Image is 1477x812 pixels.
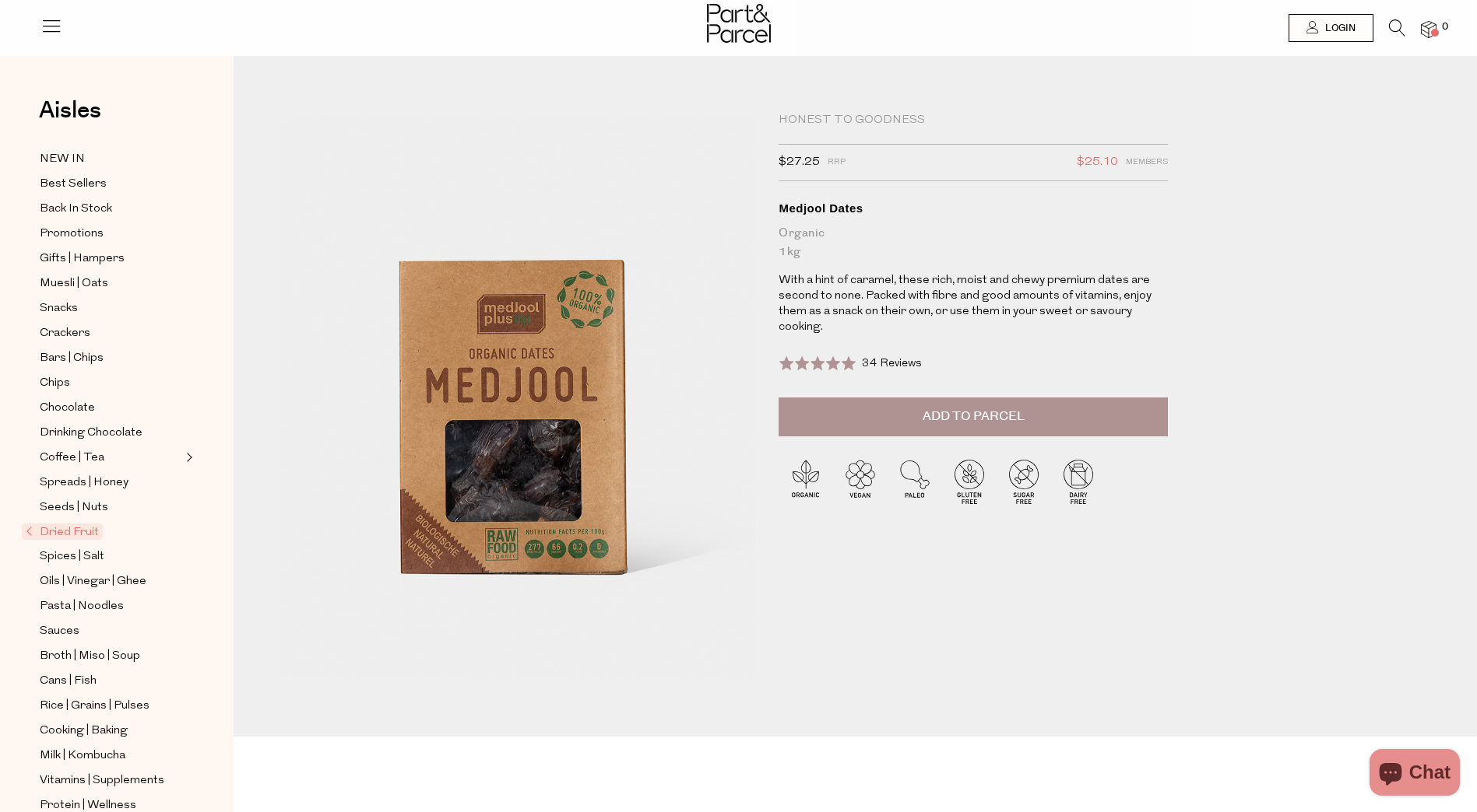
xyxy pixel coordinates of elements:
span: Sauces [40,622,79,641]
a: Rice | Grains | Pulses [40,696,181,716]
span: Milk | Kombucha [40,747,125,765]
span: Oils | Vinegar | Ghee [40,572,146,591]
span: Rice | Grains | Pulses [40,697,149,716]
span: Drinking Chocolate [40,424,142,443]
span: Cans | Fish [40,672,97,691]
a: Best Sellers [40,174,181,194]
a: Milk | Kombucha [40,746,181,765]
a: Cans | Fish [40,671,181,691]
span: NEW IN [40,150,85,169]
span: Gifts | Hampers [40,250,125,268]
span: Chocolate [40,399,95,418]
a: Gifts | Hampers [40,249,181,268]
a: Muesli | Oats [40,274,181,293]
span: Login [1321,22,1356,35]
a: Back In Stock [40,199,181,219]
a: Crackers [40,324,181,343]
a: Chocolate [40,398,181,418]
span: Aisles [39,93,101,128]
a: Bars | Chips [40,348,181,368]
span: Members [1126,152,1168,173]
a: Spreads | Honey [40,473,181,492]
img: Part&Parcel [707,4,771,43]
a: 0 [1421,21,1437,37]
a: Drinking Chocolate [40,423,181,443]
img: P_P-ICONS-Live_Bec_V11_Organic.svg [779,454,833,509]
span: 34 Reviews [862,358,922,369]
a: Seeds | Nuts [40,498,181,517]
button: Add to Parcel [779,397,1168,436]
button: Expand/Collapse Coffee | Tea [182,448,193,467]
img: P_P-ICONS-Live_Bec_V11_Paleo.svg [888,454,942,509]
span: Broth | Miso | Soup [40,647,140,666]
a: Oils | Vinegar | Ghee [40,572,181,591]
a: Snacks [40,299,181,318]
span: Bars | Chips [40,349,104,368]
div: Medjool Dates [779,201,1168,216]
a: Cooking | Baking [40,721,181,740]
span: Best Sellers [40,175,107,194]
a: Spices | Salt [40,547,181,566]
span: Muesli | Oats [40,275,108,293]
div: Honest to Goodness [779,113,1168,128]
span: $25.10 [1077,152,1118,173]
span: Promotions [40,225,104,243]
span: Spices | Salt [40,548,104,566]
div: Organic 1kg [779,224,1168,261]
span: RRP [828,152,846,173]
span: Chips [40,374,70,393]
a: Broth | Miso | Soup [40,646,181,666]
a: Aisles [39,99,101,138]
p: With a hint of caramel, these rich, moist and chewy premium dates are second to none. Packed with... [779,273,1168,335]
a: Promotions [40,224,181,243]
span: Pasta | Noodles [40,597,124,616]
span: Coffee | Tea [40,449,104,467]
span: Add to Parcel [923,408,1025,425]
a: Pasta | Noodles [40,597,181,616]
a: Vitamins | Supplements [40,771,181,790]
span: Snacks [40,299,78,318]
span: Crackers [40,324,90,343]
span: Dried Fruit [22,523,103,540]
span: Vitamins | Supplements [40,772,164,790]
span: Spreads | Honey [40,474,128,492]
img: Medjool Dates [280,118,755,678]
span: 0 [1438,20,1452,34]
a: Dried Fruit [26,523,181,541]
a: NEW IN [40,149,181,169]
img: P_P-ICONS-Live_Bec_V11_Sugar_Free.svg [997,454,1051,509]
img: P_P-ICONS-Live_Bec_V11_Dairy_Free.svg [1051,454,1106,509]
span: Cooking | Baking [40,722,128,740]
a: Sauces [40,621,181,641]
a: Login [1289,14,1373,42]
span: $27.25 [779,152,820,173]
span: Back In Stock [40,200,112,219]
span: Seeds | Nuts [40,499,108,517]
a: Coffee | Tea [40,448,181,467]
a: Chips [40,373,181,393]
img: P_P-ICONS-Live_Bec_V11_Gluten_Free.svg [942,454,997,509]
img: P_P-ICONS-Live_Bec_V11_Vegan.svg [833,454,888,509]
inbox-online-store-chat: Shopify online store chat [1365,749,1465,800]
